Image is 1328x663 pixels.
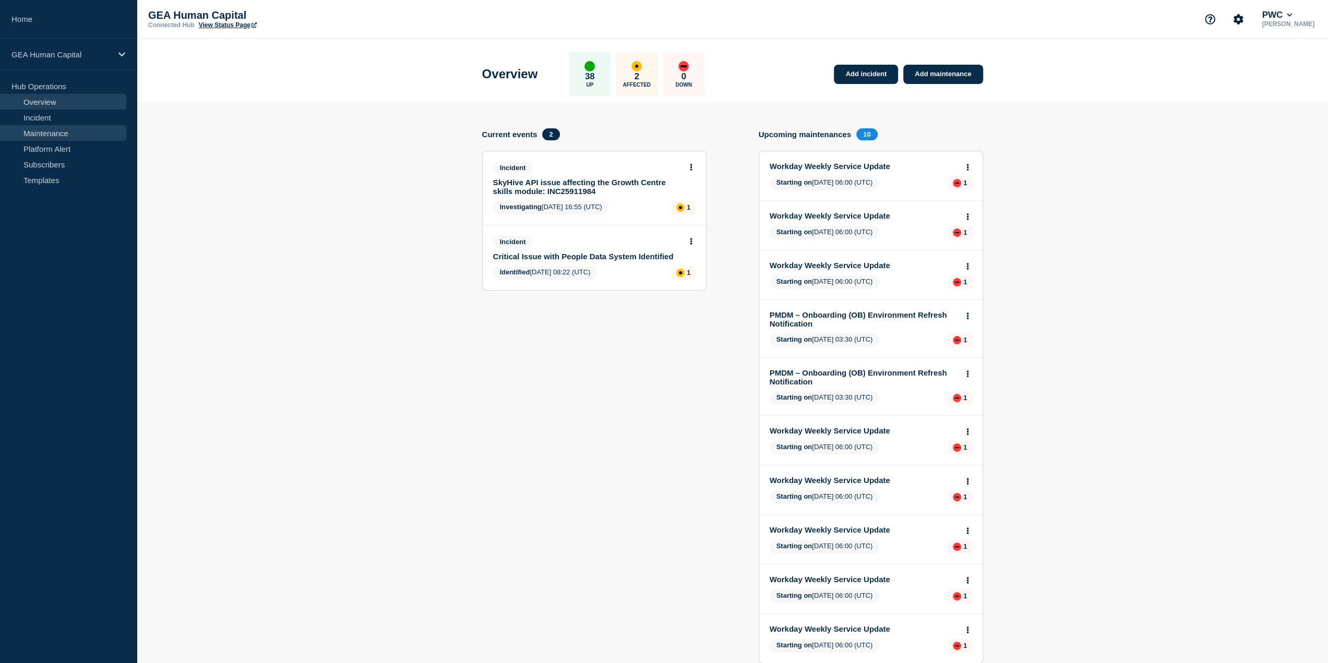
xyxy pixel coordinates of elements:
[953,592,961,600] div: down
[953,228,961,237] div: down
[776,492,812,500] span: Starting on
[687,203,690,211] p: 1
[953,543,961,551] div: down
[770,490,880,504] span: [DATE] 06:00 (UTC)
[770,441,880,454] span: [DATE] 06:00 (UTC)
[963,336,967,344] p: 1
[11,50,112,59] p: GEA Human Capital
[681,71,686,82] p: 0
[834,65,898,84] a: Add incident
[493,266,597,280] span: [DATE] 08:22 (UTC)
[482,130,537,139] h4: Current events
[953,394,961,402] div: down
[963,493,967,501] p: 1
[963,642,967,649] p: 1
[770,525,958,534] a: Workday Weekly Service Update
[148,9,357,21] p: GEA Human Capital
[776,278,812,285] span: Starting on
[770,540,880,553] span: [DATE] 06:00 (UTC)
[493,252,681,261] a: Critical Issue with People Data System Identified
[1227,8,1249,30] button: Account settings
[953,443,961,452] div: down
[963,443,967,451] p: 1
[776,228,812,236] span: Starting on
[500,203,542,211] span: Investigating
[770,624,958,633] a: Workday Weekly Service Update
[493,236,533,248] span: Incident
[776,542,812,550] span: Starting on
[148,21,195,29] p: Connected Hub
[500,268,530,276] span: Identified
[676,269,685,277] div: affected
[770,391,880,405] span: [DATE] 03:30 (UTC)
[770,310,958,328] a: PMDM – Onboarding (OB) Environment Refresh Notification
[776,592,812,599] span: Starting on
[770,589,880,603] span: [DATE] 06:00 (UTC)
[953,278,961,286] div: down
[776,335,812,343] span: Starting on
[584,61,595,71] div: up
[953,642,961,650] div: down
[953,336,961,344] div: down
[770,176,880,190] span: [DATE] 06:00 (UTC)
[675,82,692,88] p: Down
[953,179,961,187] div: down
[199,21,257,29] a: View Status Page
[963,179,967,187] p: 1
[953,493,961,501] div: down
[493,178,681,196] a: SkyHive API issue affecting the Growth Centre skills module: INC25911984
[770,426,958,435] a: Workday Weekly Service Update
[770,162,958,171] a: Workday Weekly Service Update
[963,543,967,550] p: 1
[776,393,812,401] span: Starting on
[1260,10,1294,20] button: PWC
[776,443,812,451] span: Starting on
[903,65,983,84] a: Add maintenance
[770,476,958,485] a: Workday Weekly Service Update
[770,211,958,220] a: Workday Weekly Service Update
[770,261,958,270] a: Workday Weekly Service Update
[770,275,880,289] span: [DATE] 06:00 (UTC)
[676,203,685,212] div: affected
[963,394,967,402] p: 1
[493,162,533,174] span: Incident
[678,61,689,71] div: down
[542,128,559,140] span: 2
[770,368,958,386] a: PMDM – Onboarding (OB) Environment Refresh Notification
[963,278,967,286] p: 1
[770,226,880,239] span: [DATE] 06:00 (UTC)
[963,228,967,236] p: 1
[623,82,651,88] p: Affected
[856,128,877,140] span: 10
[770,333,880,347] span: [DATE] 03:30 (UTC)
[635,71,639,82] p: 2
[482,67,538,81] h1: Overview
[586,82,593,88] p: Up
[493,201,609,214] span: [DATE] 16:55 (UTC)
[631,61,642,71] div: affected
[963,592,967,600] p: 1
[687,269,690,276] p: 1
[585,71,595,82] p: 38
[770,575,958,584] a: Workday Weekly Service Update
[776,641,812,649] span: Starting on
[759,130,852,139] h4: Upcoming maintenances
[1199,8,1221,30] button: Support
[770,639,880,653] span: [DATE] 06:00 (UTC)
[776,178,812,186] span: Starting on
[1260,20,1317,28] p: [PERSON_NAME]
